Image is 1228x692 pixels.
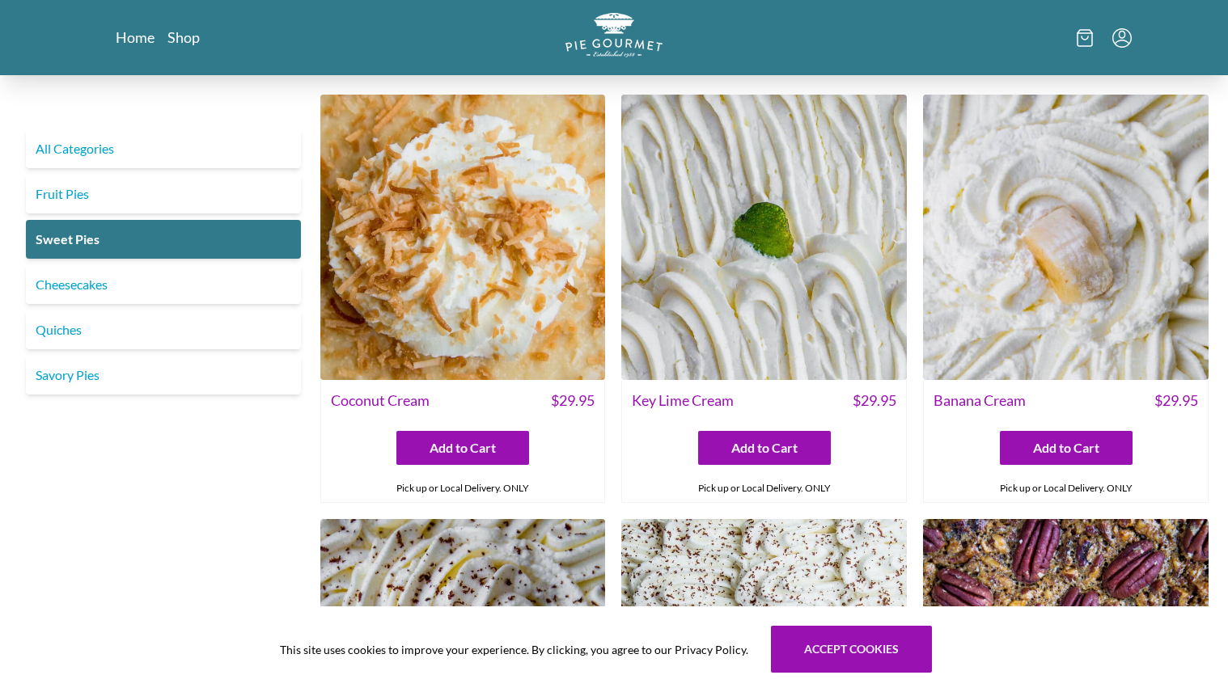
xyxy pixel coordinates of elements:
[731,438,798,458] span: Add to Cart
[26,265,301,304] a: Cheesecakes
[1033,438,1099,458] span: Add to Cart
[280,641,748,658] span: This site uses cookies to improve your experience. By clicking, you agree to our Privacy Policy.
[1000,431,1133,465] button: Add to Cart
[853,390,896,411] span: $ 29.95
[1154,390,1198,411] span: $ 29.95
[430,438,496,458] span: Add to Cart
[26,310,301,349] a: Quiches
[26,356,301,395] a: Savory Pies
[26,129,301,168] a: All Categories
[565,13,663,57] img: logo
[621,95,907,380] img: Key Lime Cream
[331,390,430,411] span: Coconut Cream
[632,390,734,411] span: Key Lime Cream
[551,390,595,411] span: $ 29.95
[565,13,663,62] a: Logo
[923,95,1209,380] img: Banana Cream
[26,175,301,213] a: Fruit Pies
[167,27,200,47] a: Shop
[771,626,932,673] button: Accept cookies
[622,475,906,502] div: Pick up or Local Delivery. ONLY
[924,475,1208,502] div: Pick up or Local Delivery. ONLY
[1112,28,1132,48] button: Menu
[320,95,606,380] img: Coconut Cream
[116,27,155,47] a: Home
[698,431,831,465] button: Add to Cart
[934,390,1026,411] span: Banana Cream
[26,220,301,259] a: Sweet Pies
[396,431,529,465] button: Add to Cart
[321,475,605,502] div: Pick up or Local Delivery. ONLY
